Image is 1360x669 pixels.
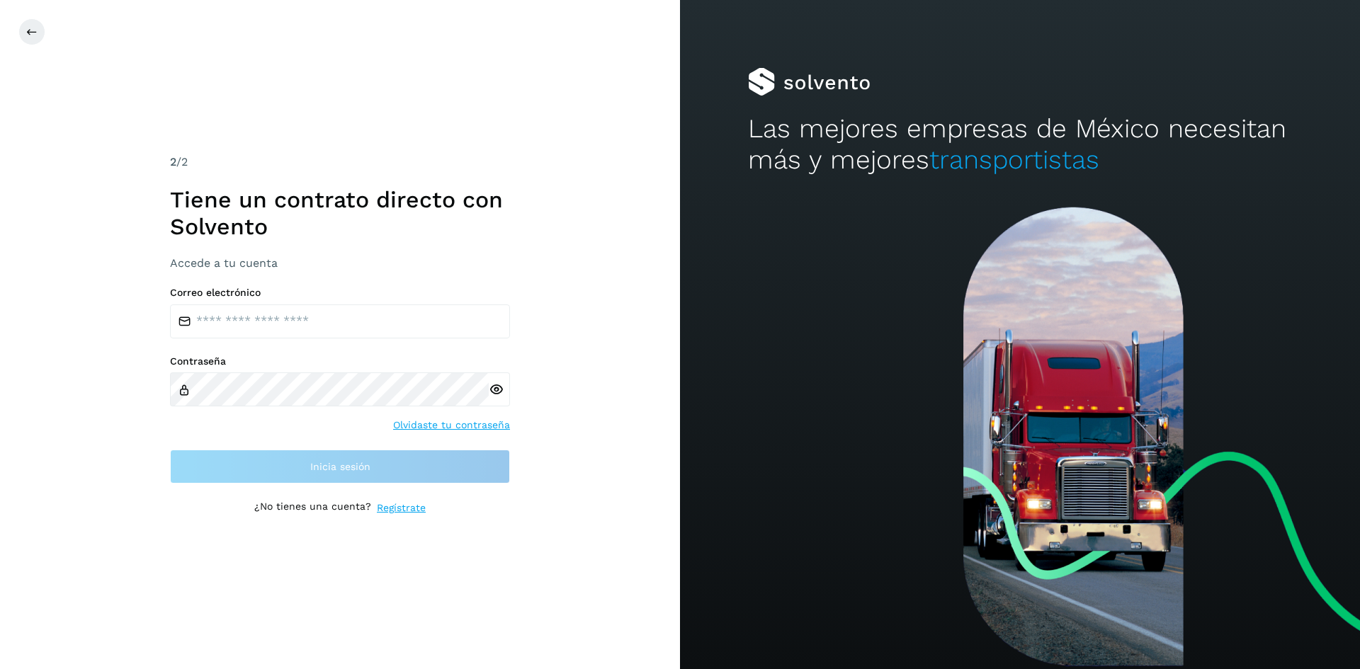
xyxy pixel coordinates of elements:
a: Olvidaste tu contraseña [393,418,510,433]
div: /2 [170,154,510,171]
span: Inicia sesión [310,462,370,471]
p: ¿No tienes una cuenta? [254,501,371,515]
label: Contraseña [170,355,510,367]
label: Correo electrónico [170,287,510,299]
span: transportistas [929,144,1099,175]
h1: Tiene un contrato directo con Solvento [170,186,510,241]
h2: Las mejores empresas de México necesitan más y mejores [748,113,1292,176]
button: Inicia sesión [170,450,510,484]
a: Regístrate [377,501,426,515]
h3: Accede a tu cuenta [170,256,510,270]
span: 2 [170,155,176,168]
